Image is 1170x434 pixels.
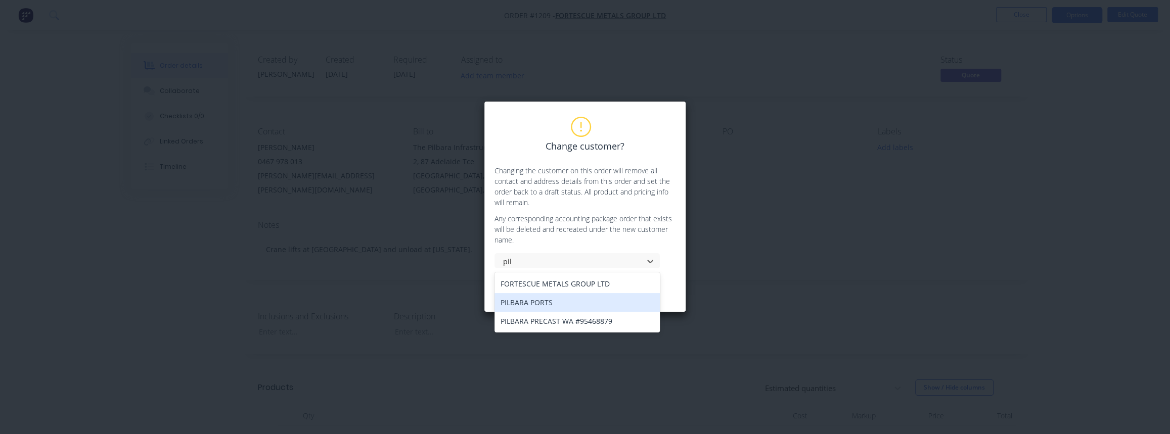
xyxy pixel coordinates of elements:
[494,293,660,312] div: PILBARA PORTS
[494,213,676,245] p: Any corresponding accounting package order that exists will be deleted and recreated under the ne...
[494,274,660,293] div: FORTESCUE METALS GROUP LTD
[546,139,624,153] span: Change customer?
[494,165,676,208] p: Changing the customer on this order will remove all contact and address details from this order a...
[494,312,660,330] div: PILBARA PRECAST WA #95468879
